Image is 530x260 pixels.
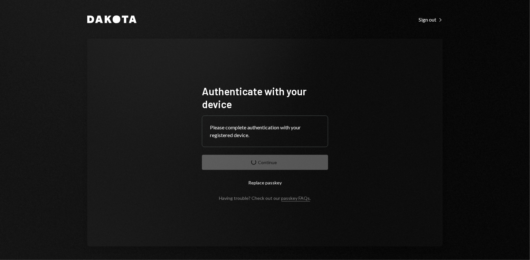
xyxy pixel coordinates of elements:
h1: Authenticate with your device [202,85,328,110]
div: Please complete authentication with your registered device. [210,124,320,139]
div: Having trouble? Check out our . [219,195,311,201]
button: Replace passkey [202,175,328,190]
a: passkey FAQs [281,195,310,201]
a: Sign out [419,16,443,23]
